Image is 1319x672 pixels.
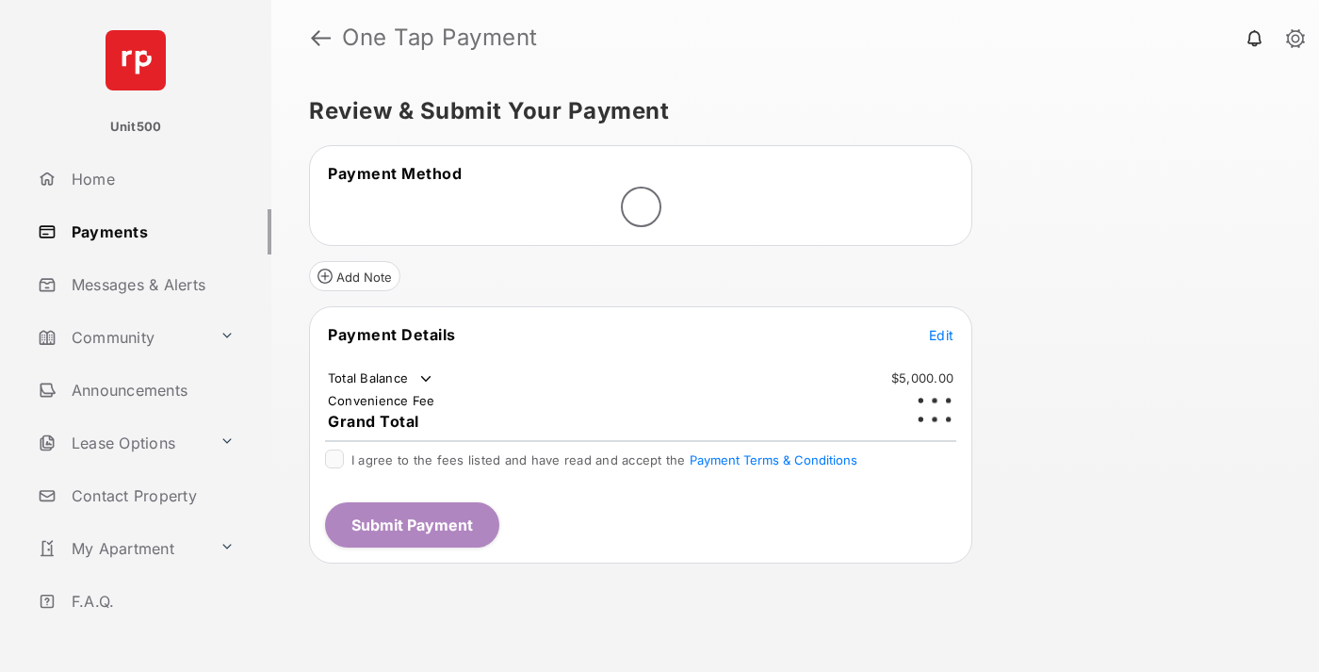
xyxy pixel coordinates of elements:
[309,261,400,291] button: Add Note
[325,502,499,548] button: Submit Payment
[30,262,271,307] a: Messages & Alerts
[30,368,271,413] a: Announcements
[890,369,954,386] td: $5,000.00
[929,327,953,343] span: Edit
[690,452,857,467] button: I agree to the fees listed and have read and accept the
[30,526,212,571] a: My Apartment
[309,100,1266,123] h5: Review & Submit Your Payment
[30,315,212,360] a: Community
[327,392,436,409] td: Convenience Fee
[929,325,953,344] button: Edit
[30,579,271,624] a: F.A.Q.
[30,420,212,466] a: Lease Options
[30,473,271,518] a: Contact Property
[327,369,435,388] td: Total Balance
[342,26,538,49] strong: One Tap Payment
[328,325,456,344] span: Payment Details
[351,452,857,467] span: I agree to the fees listed and have read and accept the
[106,30,166,90] img: svg+xml;base64,PHN2ZyB4bWxucz0iaHR0cDovL3d3dy53My5vcmcvMjAwMC9zdmciIHdpZHRoPSI2NCIgaGVpZ2h0PSI2NC...
[328,164,462,183] span: Payment Method
[328,412,419,431] span: Grand Total
[30,209,271,254] a: Payments
[30,156,271,202] a: Home
[110,118,162,137] p: Unit500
